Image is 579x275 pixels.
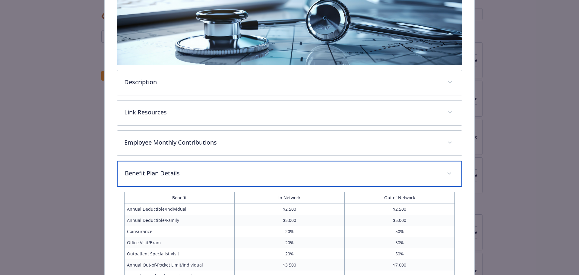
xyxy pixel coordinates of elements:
td: 20% [234,226,344,237]
td: Coinsurance [124,226,234,237]
td: $3,500 [234,259,344,270]
td: $5,000 [345,215,455,226]
p: Benefit Plan Details [125,169,440,178]
td: $7,000 [345,259,455,270]
p: Employee Monthly Contributions [124,138,441,147]
p: Description [124,78,441,87]
td: Annual Deductible/Individual [124,203,234,215]
th: In Network [234,192,344,203]
td: Annual Out-of-Pocket Limit/Individual [124,259,234,270]
div: Description [117,70,462,95]
td: Outpatient Specialist Visit [124,248,234,259]
td: Office Visit/Exam [124,237,234,248]
p: Link Resources [124,108,441,117]
th: Benefit [124,192,234,203]
td: $5,000 [234,215,344,226]
div: Benefit Plan Details [117,161,462,187]
td: 20% [234,248,344,259]
td: 50% [345,226,455,237]
td: 50% [345,237,455,248]
td: 20% [234,237,344,248]
td: $2,500 [234,203,344,215]
td: 50% [345,248,455,259]
td: Annual Deductible/Family [124,215,234,226]
td: $2,500 [345,203,455,215]
th: Out of Network [345,192,455,203]
div: Link Resources [117,101,462,125]
div: Employee Monthly Contributions [117,131,462,155]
